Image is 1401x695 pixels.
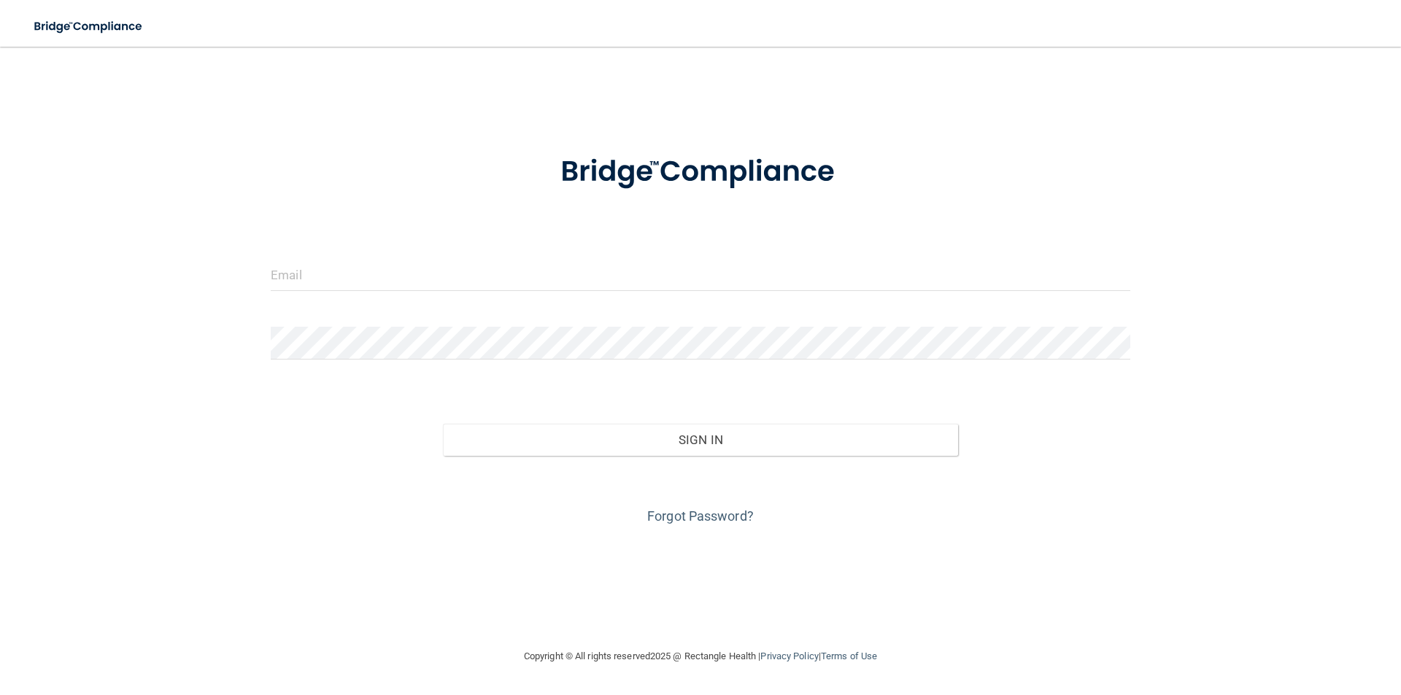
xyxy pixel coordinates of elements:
[647,508,754,524] a: Forgot Password?
[530,134,871,210] img: bridge_compliance_login_screen.278c3ca4.svg
[821,651,877,661] a: Terms of Use
[443,424,959,456] button: Sign In
[22,12,156,42] img: bridge_compliance_login_screen.278c3ca4.svg
[434,633,967,680] div: Copyright © All rights reserved 2025 @ Rectangle Health | |
[760,651,818,661] a: Privacy Policy
[271,258,1130,291] input: Email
